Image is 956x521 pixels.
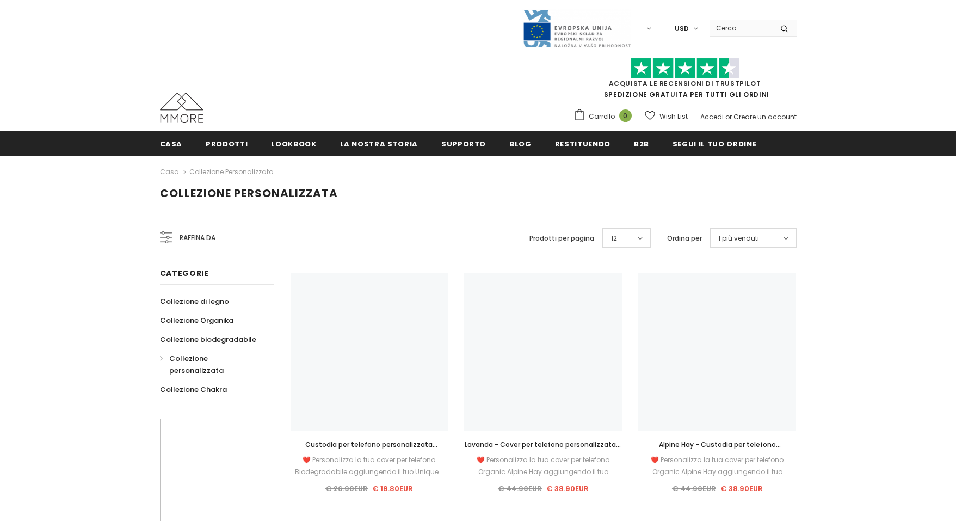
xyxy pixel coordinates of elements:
a: Collezione biodegradabile [160,330,256,349]
a: La nostra storia [340,131,418,156]
a: Alpine Hay - Custodia per telefono personalizzata - Regalo personalizzato [638,439,796,451]
a: Collezione personalizzata [160,349,262,380]
span: Segui il tuo ordine [673,139,756,149]
span: Collezione Chakra [160,384,227,395]
input: Search Site [710,20,772,36]
span: € 26.90EUR [325,483,368,494]
span: Casa [160,139,183,149]
img: Fidati di Pilot Stars [631,58,739,79]
span: € 38.90EUR [720,483,763,494]
a: Collezione personalizzata [189,167,274,176]
span: I più venduti [719,233,759,244]
a: Segui il tuo ordine [673,131,756,156]
span: or [725,112,732,121]
label: Prodotti per pagina [529,233,594,244]
span: Lavanda - Cover per telefono personalizzata - Regalo personalizzato [465,440,621,461]
span: supporto [441,139,486,149]
span: Collezione personalizzata [160,186,338,201]
span: La nostra storia [340,139,418,149]
a: Creare un account [733,112,797,121]
a: Collezione di legno [160,292,229,311]
a: Blog [509,131,532,156]
a: Casa [160,131,183,156]
span: Collezione Organika [160,315,233,326]
span: Collezione biodegradabile [160,334,256,345]
a: Accedi [700,112,724,121]
span: Wish List [659,111,688,122]
span: € 44.90EUR [672,483,716,494]
span: 0 [619,109,632,122]
span: € 38.90EUR [546,483,589,494]
a: Javni Razpis [522,23,631,33]
img: Casi MMORE [160,93,203,123]
a: Acquista le recensioni di TrustPilot [609,79,761,88]
span: Custodia per telefono personalizzata biodegradabile - nera [305,440,437,461]
a: Carrello 0 [573,108,637,125]
a: Lookbook [271,131,316,156]
div: ❤️ Personalizza la tua cover per telefono Organic Alpine Hay aggiungendo il tuo Unique... [464,454,622,478]
span: Restituendo [555,139,610,149]
span: Carrello [589,111,615,122]
a: Collezione Chakra [160,380,227,399]
a: B2B [634,131,649,156]
span: Prodotti [206,139,248,149]
span: € 19.80EUR [372,483,413,494]
label: Ordina per [667,233,702,244]
a: Wish List [645,107,688,126]
div: ❤️ Personalizza la tua cover per telefono Organic Alpine Hay aggiungendo il tuo Unique... [638,454,796,478]
span: Collezione di legno [160,296,229,307]
span: SPEDIZIONE GRATUITA PER TUTTI GLI ORDINI [573,63,797,99]
div: ❤️ Personalizza la tua cover per telefono Biodegradabile aggiungendo il tuo Unique... [291,454,448,478]
span: Blog [509,139,532,149]
span: Lookbook [271,139,316,149]
a: Lavanda - Cover per telefono personalizzata - Regalo personalizzato [464,439,622,451]
a: Casa [160,166,179,179]
span: Categorie [160,268,209,279]
span: € 44.90EUR [498,483,542,494]
a: Prodotti [206,131,248,156]
a: Collezione Organika [160,311,233,330]
a: supporto [441,131,486,156]
img: Javni Razpis [522,9,631,48]
span: Collezione personalizzata [169,353,224,376]
span: Alpine Hay - Custodia per telefono personalizzata - Regalo personalizzato [651,440,784,461]
span: B2B [634,139,649,149]
span: Raffina da [180,232,215,244]
span: USD [675,23,689,34]
span: 12 [611,233,617,244]
a: Custodia per telefono personalizzata biodegradabile - nera [291,439,448,451]
a: Restituendo [555,131,610,156]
